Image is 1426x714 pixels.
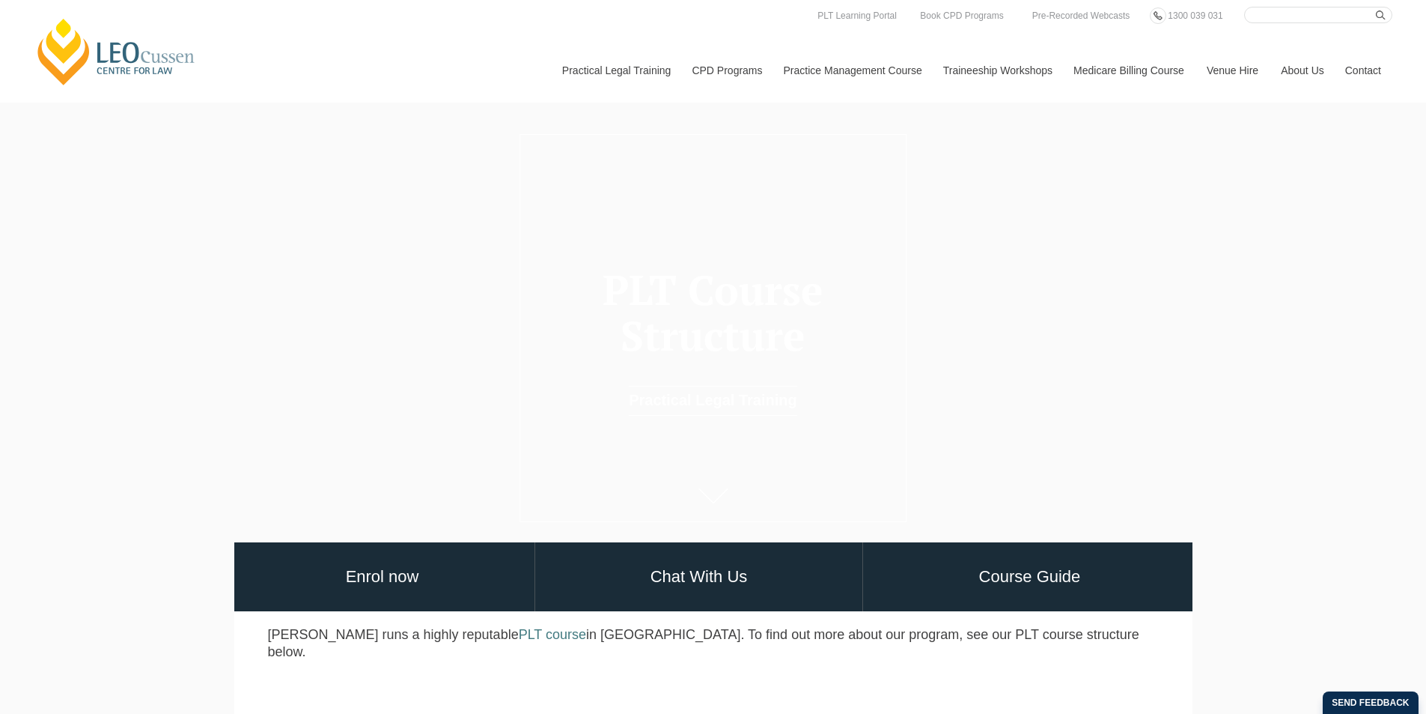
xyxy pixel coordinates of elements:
[1029,7,1134,24] a: Pre-Recorded Webcasts
[542,267,884,358] h1: PLT Course Structure
[1270,38,1334,103] a: About Us
[1062,38,1195,103] a: Medicare Billing Course
[932,38,1062,103] a: Traineeship Workshops
[1326,614,1389,677] iframe: LiveChat chat widget
[1334,38,1392,103] a: Contact
[551,38,681,103] a: Practical Legal Training
[1168,10,1222,21] span: 1300 039 031
[916,7,1007,24] a: Book CPD Programs
[863,542,1195,612] a: Course Guide
[535,542,863,612] a: Chat With Us
[1195,38,1270,103] a: Venue Hire
[34,16,199,87] a: [PERSON_NAME] Centre for Law
[680,38,772,103] a: CPD Programs
[629,386,797,416] a: Practical Legal Training
[1164,7,1226,24] a: 1300 039 031
[814,7,901,24] a: PLT Learning Portal
[268,626,1159,662] p: [PERSON_NAME] runs a highly reputable in [GEOGRAPHIC_DATA]. To find out more about our program, s...
[519,627,586,642] a: PLT course
[231,542,534,612] a: Enrol now
[773,38,932,103] a: Practice Management Course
